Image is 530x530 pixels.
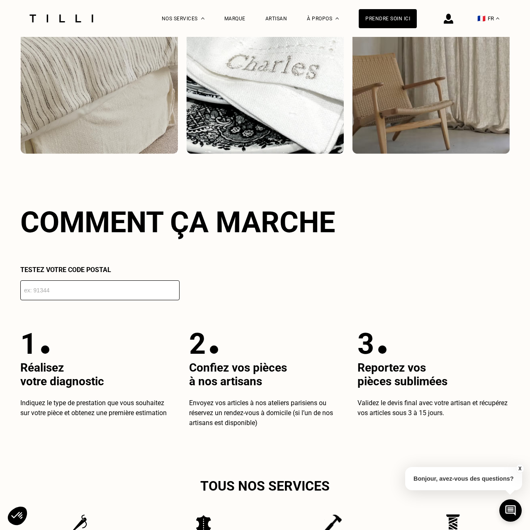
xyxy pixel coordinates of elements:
[336,17,339,19] img: Menu déroulant à propos
[20,205,510,239] h2: Comment ça marche
[357,361,426,374] span: Reportez vos
[20,327,37,361] p: 1
[189,361,287,374] span: Confiez vos pièces
[20,266,510,274] p: Testez votre code postal
[515,464,524,473] button: X
[201,17,204,19] img: Menu déroulant
[477,15,486,22] span: 🇫🇷
[20,478,510,494] h2: Tous nos services
[20,374,104,388] span: votre diagnostic
[189,374,262,388] span: à nos artisans
[189,327,206,361] p: 2
[20,361,64,374] span: Réalisez
[357,327,374,361] p: 3
[189,399,333,427] span: Envoyez vos articles à nos ateliers parisiens ou réservez un rendez-vous à domicile (si l’un de n...
[357,374,447,388] span: pièces sublimées
[359,9,417,28] a: Prendre soin ici
[444,14,453,24] img: icône connexion
[20,280,180,300] input: ex: 91344
[224,16,246,22] a: Marque
[20,399,167,417] span: Indiquez le type de prestation que vous souhaitez sur votre pièce et obtenez une première estimation
[496,17,499,19] img: menu déroulant
[357,399,508,417] span: Validez le devis final avec votre artisan et récupérez vos articles sous 3 à 15 jours.
[405,467,522,490] p: Bonjour, avez-vous des questions?
[27,15,96,22] img: Logo du service de couturière Tilli
[265,16,287,22] a: Artisan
